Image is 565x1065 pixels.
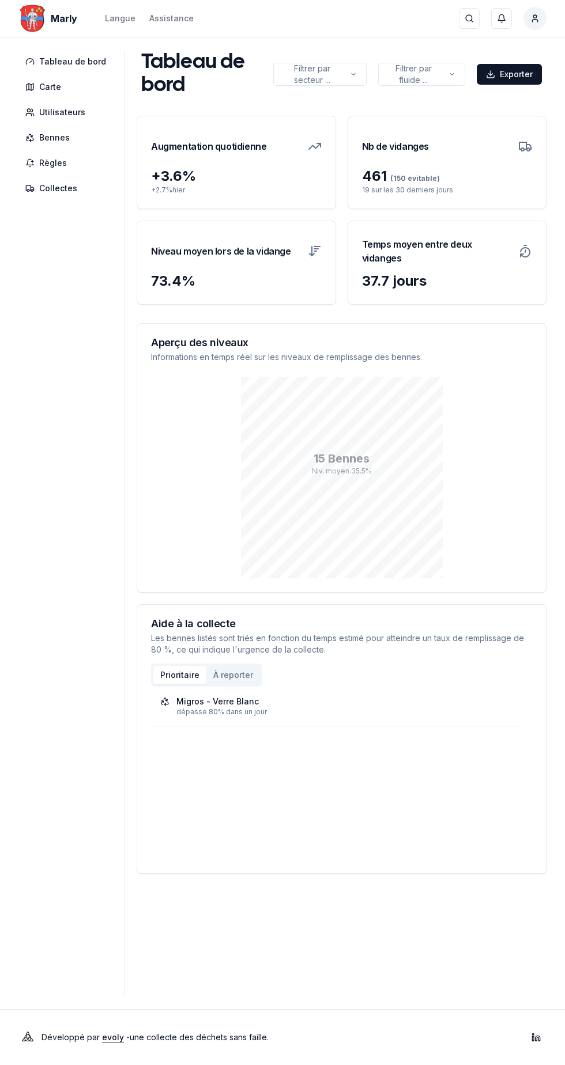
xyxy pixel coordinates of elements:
h3: Aide à la collecte [151,619,532,629]
button: À reporter [206,666,260,684]
span: Tableau de bord [39,56,106,67]
h3: Temps moyen entre deux vidanges [362,235,512,267]
span: Marly [51,12,77,25]
p: Filtrer par secteur ... [283,63,340,86]
span: (150 évitable) [387,174,440,183]
p: Les bennes listés sont triés en fonction du temps estimé pour atteindre un taux de remplissage de... [151,632,532,655]
span: Collectes [39,183,77,194]
span: Carte [39,81,61,93]
a: Utilisateurs [18,102,118,123]
h3: Nb de vidanges [362,130,429,162]
span: Utilisateurs [39,107,85,118]
h3: Niveau moyen lors de la vidange [151,235,291,267]
span: Bennes [39,132,70,143]
a: Carte [18,77,118,97]
button: Exporter [477,64,542,85]
div: 73.4 % [151,272,322,290]
button: label [273,63,367,86]
p: Filtrer par fluide ... [388,63,439,86]
h1: Tableau de bord [141,51,273,97]
div: + 3.6 % [151,167,322,185]
a: Règles [18,153,118,173]
button: Prioritaire [153,666,206,684]
p: Informations en temps réel sur les niveaux de remplissage des bennes. [151,351,532,363]
a: Collectes [18,178,118,199]
h3: Aperçu des niveaux [151,338,532,348]
p: 19 sur les 30 derniers jours [362,185,533,195]
a: Bennes [18,127,118,148]
a: Assistance [149,12,194,25]
button: label [378,63,465,86]
div: Langue [105,13,135,24]
span: Règles [39,157,67,169]
div: dépasse 80% dans un jour [176,707,511,717]
p: + 2.7 % hier [151,185,322,195]
h3: Augmentation quotidienne [151,130,266,162]
div: 37.7 jours [362,272,533,290]
a: evoly [102,1032,124,1042]
p: Développé par - une collecte des déchets sans faille . [42,1029,269,1045]
button: Langue [105,12,135,25]
a: Migros - Verre Blancdépasse 80% dans un jour [160,696,511,717]
img: Evoly Logo [18,1028,37,1047]
div: Migros - Verre Blanc [176,696,259,707]
img: Marly Logo [18,5,46,32]
a: Tableau de bord [18,51,118,72]
a: Marly [18,12,82,25]
div: 461 [362,167,533,185]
